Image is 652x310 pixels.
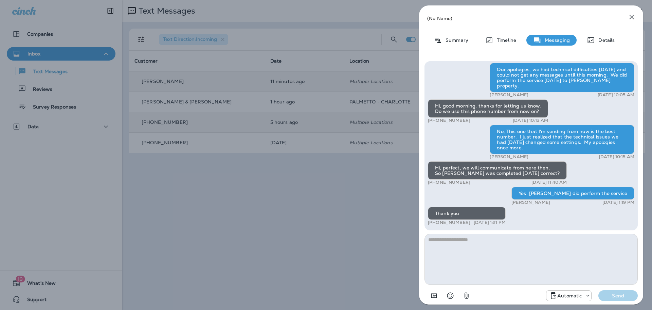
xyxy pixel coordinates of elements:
div: Thank you [428,207,506,220]
div: Hi, perfect, we will communicate from here then. So [PERSON_NAME] was completed [DATE] correct? [428,161,567,180]
button: Add in a premade template [427,289,441,303]
p: [PHONE_NUMBER] [428,220,470,225]
p: Automatic [557,293,582,298]
p: [PERSON_NAME] [490,92,528,98]
p: [DATE] 11:40 AM [531,180,567,185]
div: Our apologies, we had technical difficulties [DATE] and could not get any messages until this mor... [490,63,634,92]
p: [PERSON_NAME] [511,200,550,205]
div: Yes, [PERSON_NAME] did perform the service [511,187,634,200]
button: Select an emoji [443,289,457,303]
p: [DATE] 1:21 PM [474,220,506,225]
p: [PERSON_NAME] [490,154,528,160]
p: Timeline [493,37,516,43]
p: [DATE] 10:05 AM [598,92,634,98]
p: [PHONE_NUMBER] [428,118,470,123]
p: [DATE] 1:19 PM [602,200,634,205]
p: Details [595,37,615,43]
p: Summary [442,37,468,43]
div: No, This one that I'm sending from now is the best number. I just realized that the technical iss... [490,125,634,154]
p: (No Name) [427,16,613,21]
div: Hi, good morning, thanks for letting us know. Do we use this phone number from now on? [428,99,548,118]
p: Messaging [541,37,570,43]
p: [DATE] 10:15 AM [599,154,634,160]
p: [PHONE_NUMBER] [428,180,470,185]
p: [DATE] 10:13 AM [513,118,548,123]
